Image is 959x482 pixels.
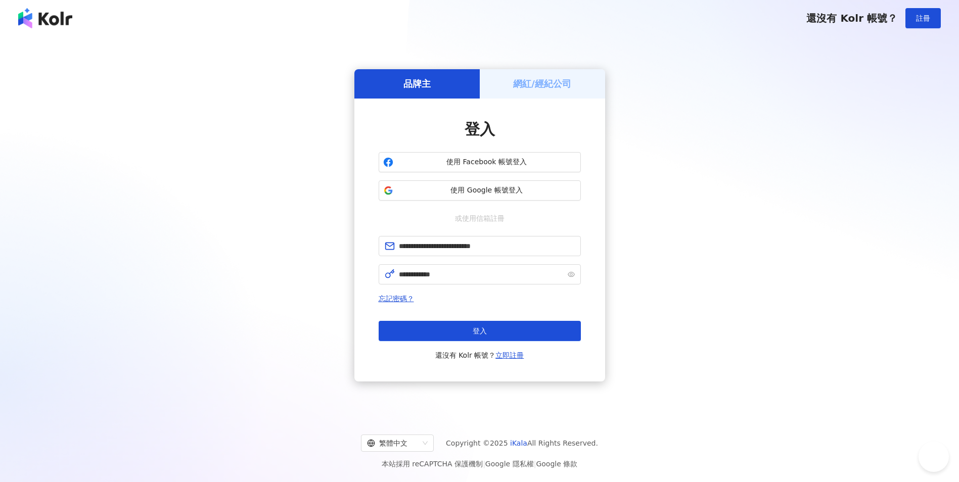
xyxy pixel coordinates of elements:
[379,321,581,341] button: 登入
[397,185,576,196] span: 使用 Google 帳號登入
[382,458,577,470] span: 本站採用 reCAPTCHA 保護機制
[536,460,577,468] a: Google 條款
[513,77,571,90] h5: 網紅/經紀公司
[448,213,512,224] span: 或使用信箱註冊
[919,442,949,472] iframe: Help Scout Beacon - Open
[568,271,575,278] span: eye
[495,351,524,359] a: 立即註冊
[916,14,930,22] span: 註冊
[806,12,897,24] span: 還沒有 Kolr 帳號？
[403,77,431,90] h5: 品牌主
[473,327,487,335] span: 登入
[905,8,941,28] button: 註冊
[397,157,576,167] span: 使用 Facebook 帳號登入
[18,8,72,28] img: logo
[379,180,581,201] button: 使用 Google 帳號登入
[379,152,581,172] button: 使用 Facebook 帳號登入
[510,439,527,447] a: iKala
[367,435,419,451] div: 繁體中文
[485,460,534,468] a: Google 隱私權
[435,349,524,361] span: 還沒有 Kolr 帳號？
[465,120,495,138] span: 登入
[446,437,598,449] span: Copyright © 2025 All Rights Reserved.
[534,460,536,468] span: |
[379,295,414,303] a: 忘記密碼？
[483,460,485,468] span: |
